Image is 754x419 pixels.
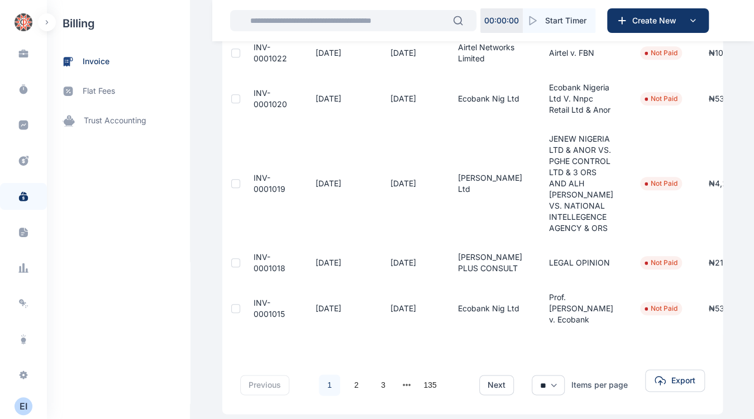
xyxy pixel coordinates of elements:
td: [DATE] [302,283,377,334]
a: INV-0001019 [254,173,285,194]
td: Ecobank Nig Ltd [445,73,536,124]
a: trust accounting [47,106,190,136]
td: Ecobank Nig Ltd [445,283,536,334]
a: flat fees [47,76,190,106]
button: Export [645,369,705,392]
td: Airtel Networks Limited [445,33,536,73]
td: JENEW NIGERIA LTD & ANOR VS. PGHE CONTROL LTD & 3 ORS AND ALH [PERSON_NAME] VS. NATIONAL INTELLEG... [536,124,627,243]
a: 135 [419,374,441,396]
li: 135 [419,374,441,396]
a: INV-0001022 [254,42,287,63]
td: [DATE] [302,243,377,283]
button: next [479,375,514,395]
li: 向后 3 页 [399,377,414,393]
a: 1 [319,374,340,396]
td: Ecobank Nigeria Ltd V. Nnpc Retail Ltd & Anor [536,73,627,124]
button: EI [7,397,40,415]
button: previous [240,375,289,395]
li: 上一页 [298,377,314,393]
a: 2 [346,374,367,396]
button: EI [15,397,32,415]
li: Not Paid [645,94,677,103]
td: Prof. [PERSON_NAME] v. Ecobank [536,283,627,334]
li: 3 [372,374,394,396]
td: [PERSON_NAME] PLUS CONSULT [445,243,536,283]
li: Not Paid [645,304,677,313]
td: [DATE] [377,33,445,73]
a: INV-0001015 [254,298,285,319]
td: [DATE] [377,73,445,124]
span: Start Timer [545,15,586,26]
span: Create New [628,15,686,26]
li: Not Paid [645,179,677,188]
td: [DATE] [302,33,377,73]
button: Create New [607,8,709,33]
button: Start Timer [523,8,595,33]
span: trust accounting [84,115,146,127]
span: flat fees [83,85,115,97]
td: Airtel v. FBN [536,33,627,73]
li: Not Paid [645,49,677,57]
li: 下一页 [446,377,461,393]
td: [DATE] [302,73,377,124]
li: 2 [345,374,368,396]
td: [DATE] [302,124,377,243]
span: Export [671,375,695,386]
td: [DATE] [377,243,445,283]
td: [DATE] [377,283,445,334]
span: invoice [83,56,109,68]
td: LEGAL OPINION [536,243,627,283]
div: Items per page [571,379,628,391]
li: Not Paid [645,258,677,267]
div: E I [15,399,32,413]
a: INV-0001018 [254,252,285,273]
a: invoice [47,47,190,76]
td: [PERSON_NAME] Ltd [445,124,536,243]
p: 00 : 00 : 00 [484,15,519,26]
button: next page [403,377,411,393]
a: INV-0001020 [254,88,287,109]
a: 3 [373,374,394,396]
li: 1 [318,374,341,396]
td: [DATE] [377,124,445,243]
